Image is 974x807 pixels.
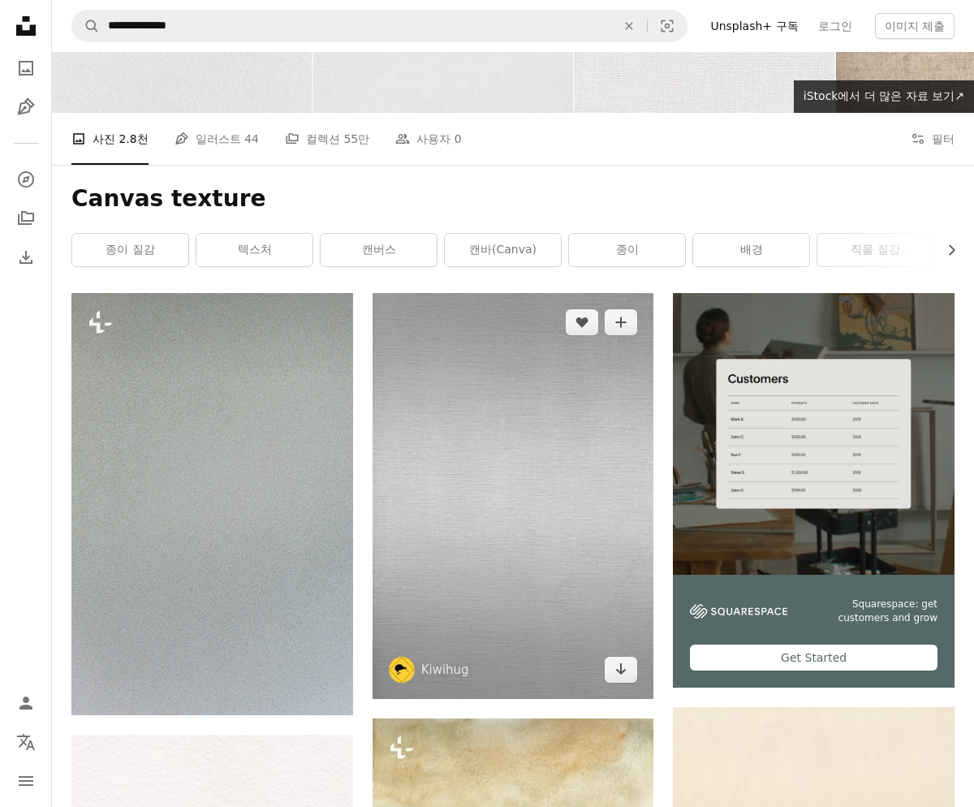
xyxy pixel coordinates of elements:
[569,234,685,266] a: 종이
[10,202,42,235] a: 컬렉션
[71,10,687,42] form: 사이트 전체에서 이미지 찾기
[911,113,955,165] button: 필터
[395,113,461,165] a: 사용자 0
[10,10,42,45] a: 홈 — Unsplash
[421,662,469,678] a: Kiwihug
[566,309,598,335] button: 좋아요
[321,234,437,266] a: 캔버스
[10,163,42,196] a: 탐색
[673,293,955,688] a: Squarespace: get customers and growGet Started
[10,241,42,274] a: 다운로드 내역
[937,234,955,266] button: 목록을 오른쪽으로 스크롤
[690,645,937,671] div: Get Started
[817,234,933,266] a: 직물 질감
[455,130,462,148] span: 0
[10,52,42,84] a: 사진
[71,184,955,214] h1: Canvas texture
[196,234,312,266] a: 텍스처
[10,765,42,797] button: 메뉴
[673,293,955,575] img: file-1747939376688-baf9a4a454ffimage
[72,11,100,41] button: Unsplash 검색
[71,497,353,511] a: 회색 질감 배경
[807,598,937,625] span: Squarespace: get customers and grow
[804,89,964,102] span: iStock에서 더 많은 자료 보기 ↗
[71,293,353,715] img: 회색 질감 배경
[10,726,42,758] button: 언어
[175,113,259,165] a: 일러스트 44
[373,293,654,698] img: 검은 그림자가 있는 흰색 섬유
[285,113,369,165] a: 컬렉션 55만
[343,130,369,148] span: 55만
[389,657,415,683] img: Kiwihug의 프로필로 이동
[10,687,42,719] a: 로그인 / 가입
[611,11,647,41] button: 삭제
[445,234,561,266] a: 캔바(Canva)
[605,657,637,683] a: 다운로드
[648,11,687,41] button: 시각적 검색
[875,13,955,39] button: 이미지 제출
[244,130,259,148] span: 44
[700,13,808,39] a: Unsplash+ 구독
[794,80,974,113] a: iStock에서 더 많은 자료 보기↗
[693,234,809,266] a: 배경
[373,488,654,503] a: 검은 그림자가 있는 흰색 섬유
[605,309,637,335] button: 컬렉션에 추가
[690,604,787,619] img: file-1747939142011-51e5cc87e3c9
[72,234,188,266] a: 종이 질감
[10,91,42,123] a: 일러스트
[808,13,862,39] a: 로그인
